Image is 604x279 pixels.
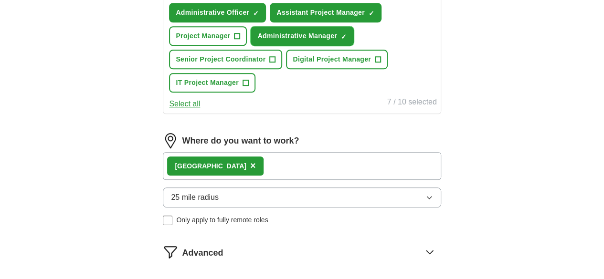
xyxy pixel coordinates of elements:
[163,133,178,148] img: location.png
[163,187,441,207] button: 25 mile radius
[369,10,374,17] span: ✓
[169,26,247,46] button: Project Manager
[163,216,172,225] input: Only apply to fully remote roles
[251,26,353,46] button: Administrative Manager✓
[276,8,365,18] span: Assistant Project Manager
[169,3,266,22] button: Administrative Officer✓
[175,161,246,171] div: [GEOGRAPHIC_DATA]
[176,78,239,88] span: IT Project Manager
[257,31,337,41] span: Administrative Manager
[286,50,388,69] button: Digital Project Manager
[176,215,268,225] span: Only apply to fully remote roles
[169,73,255,93] button: IT Project Manager
[182,134,299,147] label: Where do you want to work?
[169,50,282,69] button: Senior Project Coordinator
[293,54,371,64] span: Digital Project Manager
[341,33,347,41] span: ✓
[387,96,437,110] div: 7 / 10 selected
[270,3,381,22] button: Assistant Project Manager✓
[250,159,256,173] button: ×
[182,247,223,259] span: Advanced
[250,160,256,171] span: ×
[169,98,200,110] button: Select all
[176,54,265,64] span: Senior Project Coordinator
[163,244,178,259] img: filter
[176,31,230,41] span: Project Manager
[171,192,219,203] span: 25 mile radius
[253,10,259,17] span: ✓
[176,8,249,18] span: Administrative Officer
